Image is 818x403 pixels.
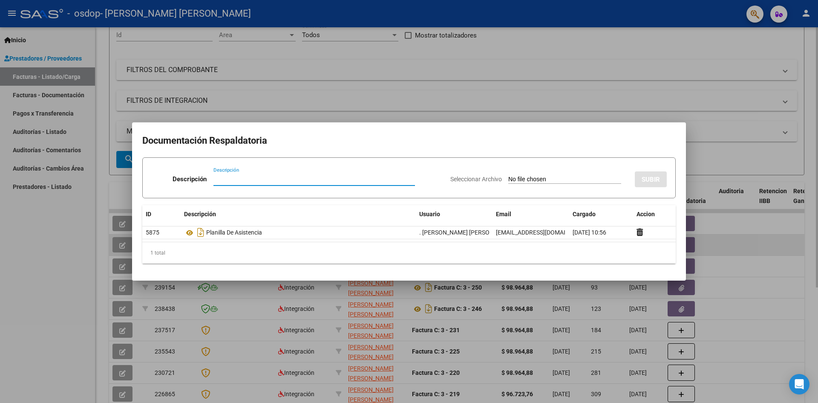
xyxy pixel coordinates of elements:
div: Planilla De Asistencia [184,226,412,239]
p: Descripción [173,174,207,184]
div: Open Intercom Messenger [789,374,809,394]
i: Descargar documento [195,226,206,239]
span: Cargado [573,211,596,217]
datatable-header-cell: ID [142,205,181,223]
span: Seleccionar Archivo [450,176,502,183]
span: Email [496,211,511,217]
datatable-header-cell: Accion [633,205,676,223]
span: [EMAIL_ADDRESS][DOMAIN_NAME] [496,229,590,236]
span: . [PERSON_NAME] [PERSON_NAME] [419,229,515,236]
span: Usuario [419,211,440,217]
datatable-header-cell: Cargado [569,205,633,223]
datatable-header-cell: Email [493,205,569,223]
span: Descripción [184,211,216,217]
datatable-header-cell: Usuario [416,205,493,223]
button: SUBIR [635,171,667,187]
span: Accion [637,211,655,217]
h2: Documentación Respaldatoria [142,133,676,149]
span: SUBIR [642,176,660,183]
div: 1 total [142,242,676,264]
span: [DATE] 10:56 [573,229,606,236]
span: 5875 [146,229,159,236]
datatable-header-cell: Descripción [181,205,416,223]
span: ID [146,211,151,217]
